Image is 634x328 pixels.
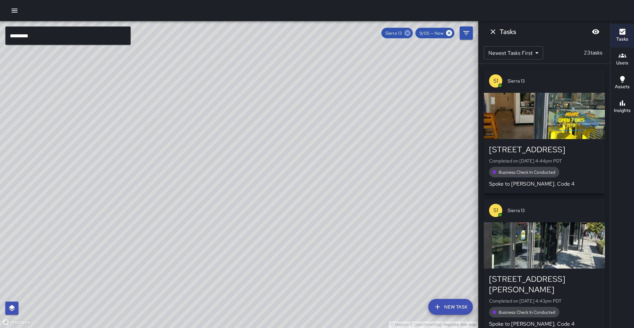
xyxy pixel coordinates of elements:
h6: Insights [614,107,631,114]
h6: Tasks [500,26,516,37]
p: Spoke to [PERSON_NAME]. Code 4 [489,180,600,188]
button: Users [611,48,634,71]
button: Assets [611,71,634,95]
span: Business Check In Conducted [495,310,559,315]
p: Completed on [DATE] 4:44pm PDT [489,158,600,164]
div: [STREET_ADDRESS][PERSON_NAME] [489,274,600,295]
span: Sierra 13 [508,207,600,214]
button: Insights [611,95,634,119]
h6: Users [616,59,628,67]
button: Blur [589,25,602,38]
p: Completed on [DATE] 4:43pm PDT [489,298,600,304]
div: Newest Tasks First [484,46,543,59]
button: Dismiss [486,25,500,38]
button: S1Sierra 13[STREET_ADDRESS]Completed on [DATE] 4:44pm PDTBusiness Check In ConductedSpoke to [PER... [484,69,605,193]
button: Filters [460,26,473,40]
div: 9/05 — Now [415,28,454,38]
p: S1 [493,77,498,85]
p: 23 tasks [581,49,605,57]
h6: Assets [615,83,630,91]
span: Sierra 13 [381,30,406,36]
div: [STREET_ADDRESS] [489,144,600,155]
span: Sierra 13 [508,78,600,84]
button: Tasks [611,24,634,48]
p: S1 [493,206,498,214]
button: New Task [428,299,473,315]
h6: Tasks [616,36,628,43]
span: 9/05 — Now [415,30,447,36]
p: Spoke to [PERSON_NAME]. Code 4 [489,320,600,328]
div: Sierra 13 [381,28,413,38]
span: Business Check In Conducted [495,169,559,175]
